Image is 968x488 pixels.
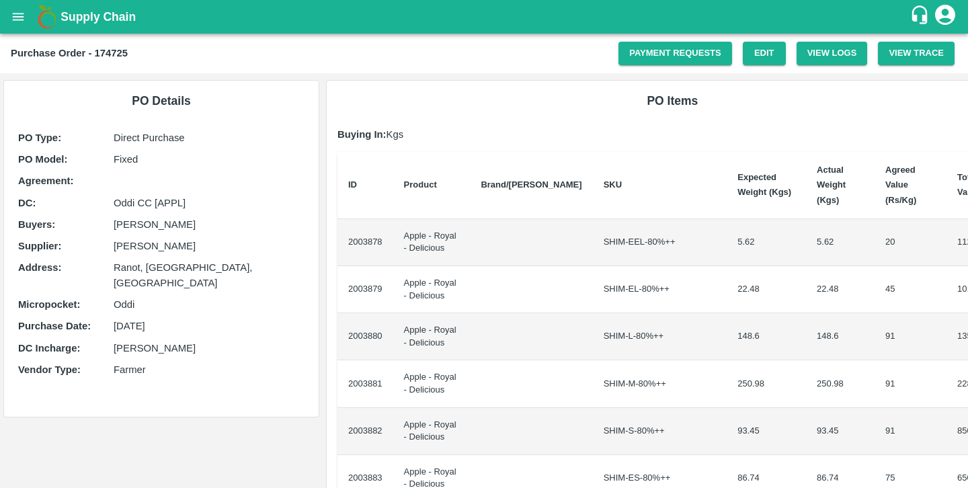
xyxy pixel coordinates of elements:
p: Direct Purchase [114,130,305,145]
td: SHIM-L-80%++ [593,313,727,360]
img: logo [34,3,61,30]
td: 22.48 [727,266,806,313]
button: View Logs [797,42,868,65]
td: 22.48 [806,266,875,313]
b: Purchase Order - 174725 [11,48,128,58]
td: 2003878 [337,219,393,266]
td: Apple - Royal - Delicious [393,266,471,313]
p: [PERSON_NAME] [114,239,305,253]
b: Vendor Type : [18,364,81,375]
b: Agreement: [18,175,73,186]
td: 2003882 [337,408,393,455]
b: Agreed Value (Rs/Kg) [885,165,916,205]
b: ID [348,179,357,190]
td: 250.98 [727,360,806,407]
b: Actual Weight (Kgs) [817,165,846,205]
p: Ranot, [GEOGRAPHIC_DATA], [GEOGRAPHIC_DATA] [114,260,305,290]
td: 148.6 [806,313,875,360]
button: open drawer [3,1,34,32]
a: Edit [743,42,786,65]
p: [PERSON_NAME] [114,341,305,356]
b: Supply Chain [61,10,136,24]
a: Payment Requests [618,42,732,65]
a: Supply Chain [61,7,910,26]
td: Apple - Royal - Delicious [393,360,471,407]
p: Farmer [114,362,305,377]
b: Supplier : [18,241,61,251]
td: SHIM-EL-80%++ [593,266,727,313]
div: account of current user [933,3,957,31]
td: SHIM-EEL-80%++ [593,219,727,266]
td: 45 [875,266,946,313]
td: 2003880 [337,313,393,360]
td: SHIM-S-80%++ [593,408,727,455]
td: 91 [875,313,946,360]
p: Oddi CC [APPL] [114,196,305,210]
b: PO Model : [18,154,67,165]
h6: PO Details [15,91,308,110]
td: 2003879 [337,266,393,313]
b: DC Incharge : [18,343,80,354]
p: [DATE] [114,319,305,333]
td: 93.45 [727,408,806,455]
td: 20 [875,219,946,266]
b: Buyers : [18,219,55,230]
td: 91 [875,408,946,455]
b: Brand/[PERSON_NAME] [481,179,581,190]
b: Address : [18,262,61,273]
b: PO Type : [18,132,61,143]
p: Fixed [114,152,305,167]
td: 5.62 [727,219,806,266]
b: SKU [604,179,622,190]
p: [PERSON_NAME] [114,217,305,232]
p: Oddi [114,297,305,312]
b: Expected Weight (Kgs) [737,172,791,197]
td: 2003881 [337,360,393,407]
td: 250.98 [806,360,875,407]
td: Apple - Royal - Delicious [393,313,471,360]
button: View Trace [878,42,955,65]
td: 91 [875,360,946,407]
b: DC : [18,198,36,208]
td: 93.45 [806,408,875,455]
b: Buying In: [337,129,387,140]
b: Purchase Date : [18,321,91,331]
div: customer-support [910,5,933,29]
b: Product [404,179,437,190]
b: Micropocket : [18,299,80,310]
td: SHIM-M-80%++ [593,360,727,407]
td: Apple - Royal - Delicious [393,408,471,455]
td: 5.62 [806,219,875,266]
td: 148.6 [727,313,806,360]
td: Apple - Royal - Delicious [393,219,471,266]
